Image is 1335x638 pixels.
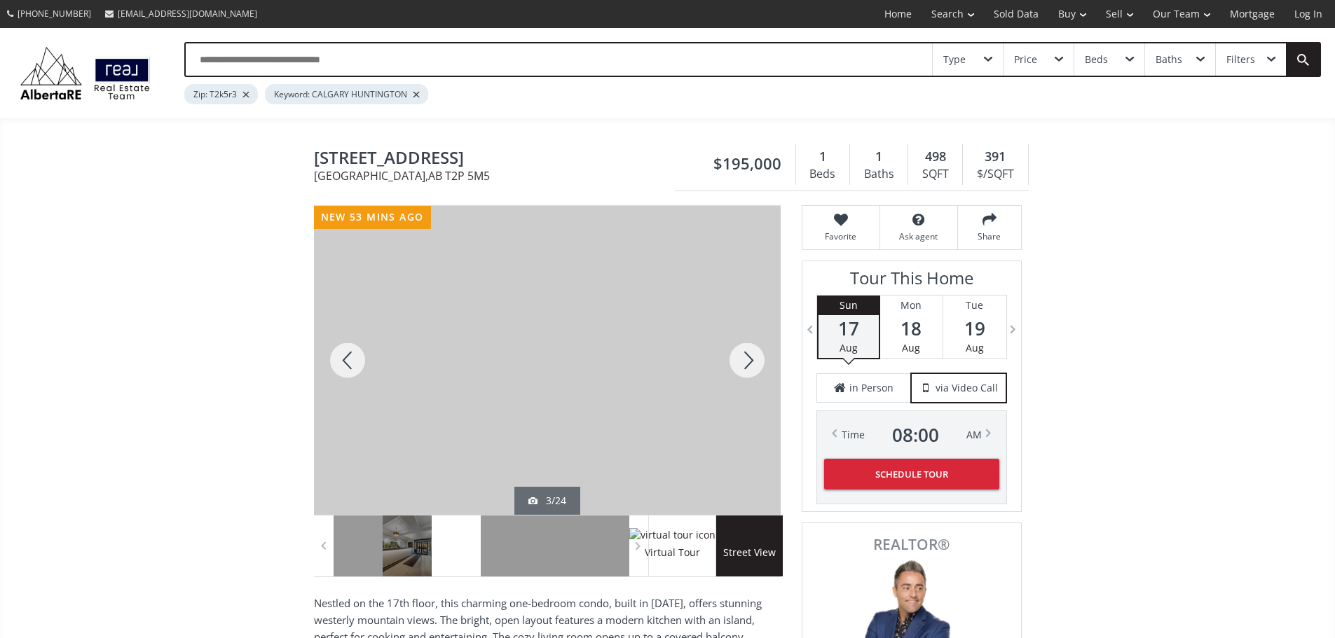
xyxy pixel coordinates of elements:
[936,381,998,395] span: via Video Call
[925,148,946,166] span: 498
[915,164,955,185] div: SQFT
[265,84,428,104] div: Keyword: CALGARY HUNTINGTON
[966,341,984,354] span: Aug
[840,341,858,354] span: Aug
[716,545,783,561] span: Street View
[943,319,1006,338] span: 19
[970,148,1020,166] div: 391
[880,296,943,315] div: Mon
[824,459,999,490] button: Schedule Tour
[528,494,566,508] div: 3/24
[713,153,781,174] span: $195,000
[842,425,982,445] div: Time AM
[809,230,872,242] span: Favorite
[314,206,781,515] div: 1111 6 Avenue SW #1715 Calgary, AB T2P 5M5 - Photo 3 of 24
[803,164,842,185] div: Beds
[803,148,842,166] div: 1
[892,425,939,445] span: 08 : 00
[314,206,431,229] div: new 53 mins ago
[184,84,258,104] div: Zip: T2k5r3
[18,8,91,20] span: [PHONE_NUMBER]
[1156,55,1182,64] div: Baths
[849,381,894,395] span: in Person
[629,515,716,576] a: virtual tour iconVirtual Tour
[887,230,950,242] span: Ask agent
[1226,55,1255,64] div: Filters
[857,164,901,185] div: Baths
[314,148,682,170] span: 1111 6 Avenue SW #1715
[943,296,1006,315] div: Tue
[819,296,879,315] div: Sun
[1085,55,1108,64] div: Beds
[880,319,943,338] span: 18
[943,55,966,64] div: Type
[902,341,920,354] span: Aug
[965,230,1014,242] span: Share
[818,537,1006,552] span: REALTOR®
[314,170,682,181] span: [GEOGRAPHIC_DATA] , AB T2P 5M5
[629,545,716,561] span: Virtual Tour
[98,1,264,27] a: [EMAIL_ADDRESS][DOMAIN_NAME]
[1014,55,1037,64] div: Price
[629,528,716,542] img: virtual tour icon
[970,164,1020,185] div: $/SQFT
[816,268,1007,295] h3: Tour This Home
[819,319,879,338] span: 17
[118,8,257,20] span: [EMAIL_ADDRESS][DOMAIN_NAME]
[857,148,901,166] div: 1
[14,43,156,103] img: Logo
